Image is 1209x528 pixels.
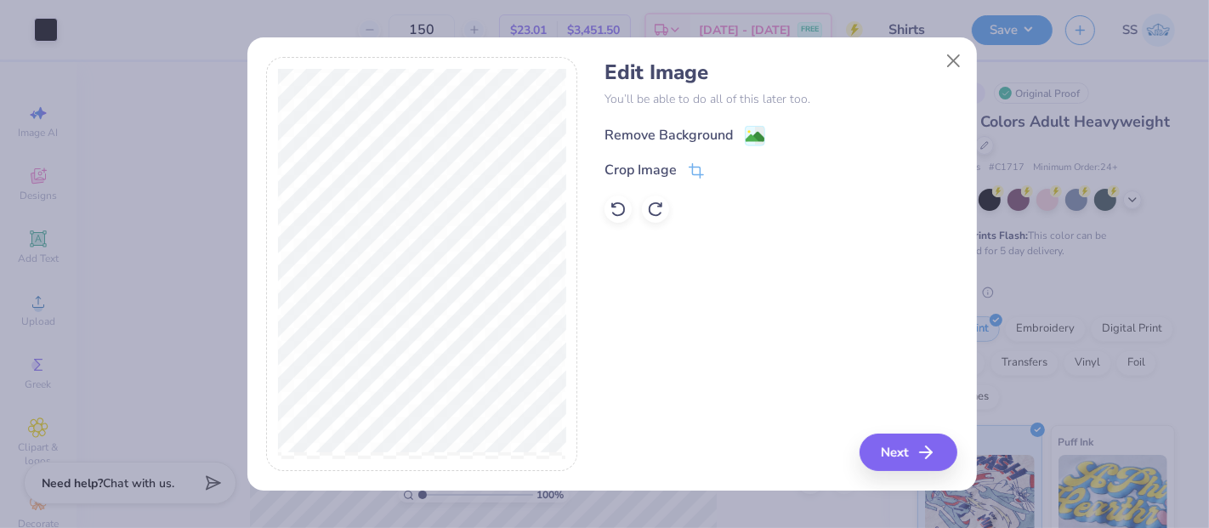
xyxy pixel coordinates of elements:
button: Next [860,434,957,471]
div: Remove Background [604,125,733,145]
h4: Edit Image [604,60,957,85]
p: You’ll be able to do all of this later too. [604,90,957,108]
div: Crop Image [604,160,677,180]
button: Close [937,45,969,77]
